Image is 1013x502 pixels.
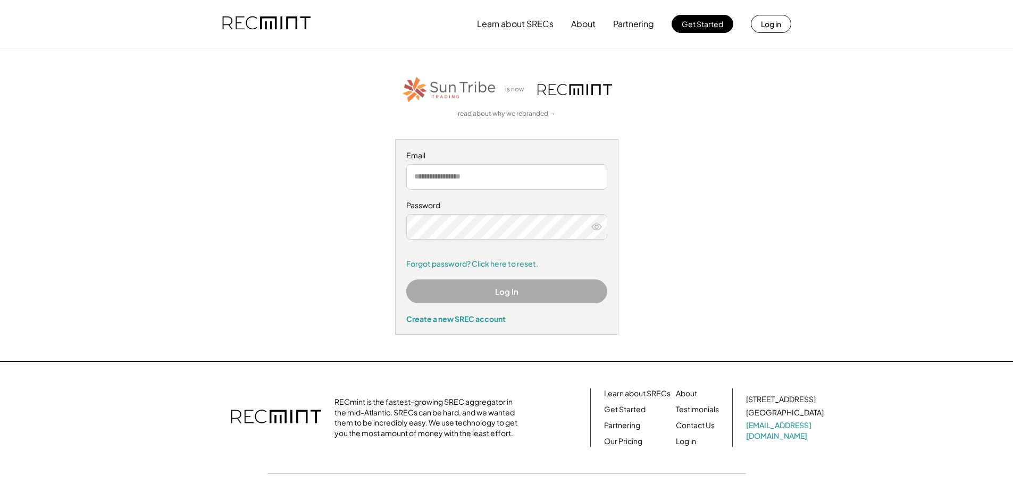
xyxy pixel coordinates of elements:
a: Our Pricing [604,436,642,447]
a: Forgot password? Click here to reset. [406,259,607,269]
a: Get Started [604,404,646,415]
div: RECmint is the fastest-growing SREC aggregator in the mid-Atlantic. SRECs can be hard, and we wan... [334,397,523,438]
button: About [571,13,596,35]
a: Testimonials [676,404,719,415]
a: [EMAIL_ADDRESS][DOMAIN_NAME] [746,420,826,441]
a: read about why we rebranded → [458,109,556,118]
button: Learn about SRECs [477,13,554,35]
img: recmint-logotype%403x.png [231,399,321,436]
button: Get Started [672,15,733,33]
a: Partnering [604,420,640,431]
div: Password [406,200,607,211]
a: Learn about SRECs [604,388,671,399]
button: Log In [406,279,607,303]
img: STT_Horizontal_Logo%2B-%2BColor.png [401,75,497,104]
div: is now [503,85,532,94]
img: recmint-logotype%403x.png [538,84,612,95]
div: [STREET_ADDRESS] [746,394,816,405]
div: [GEOGRAPHIC_DATA] [746,407,824,418]
a: Contact Us [676,420,715,431]
a: About [676,388,697,399]
div: Email [406,150,607,161]
button: Partnering [613,13,654,35]
img: recmint-logotype%403x.png [222,6,311,42]
a: Log in [676,436,696,447]
div: Create a new SREC account [406,314,607,324]
button: Log in [751,15,791,33]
